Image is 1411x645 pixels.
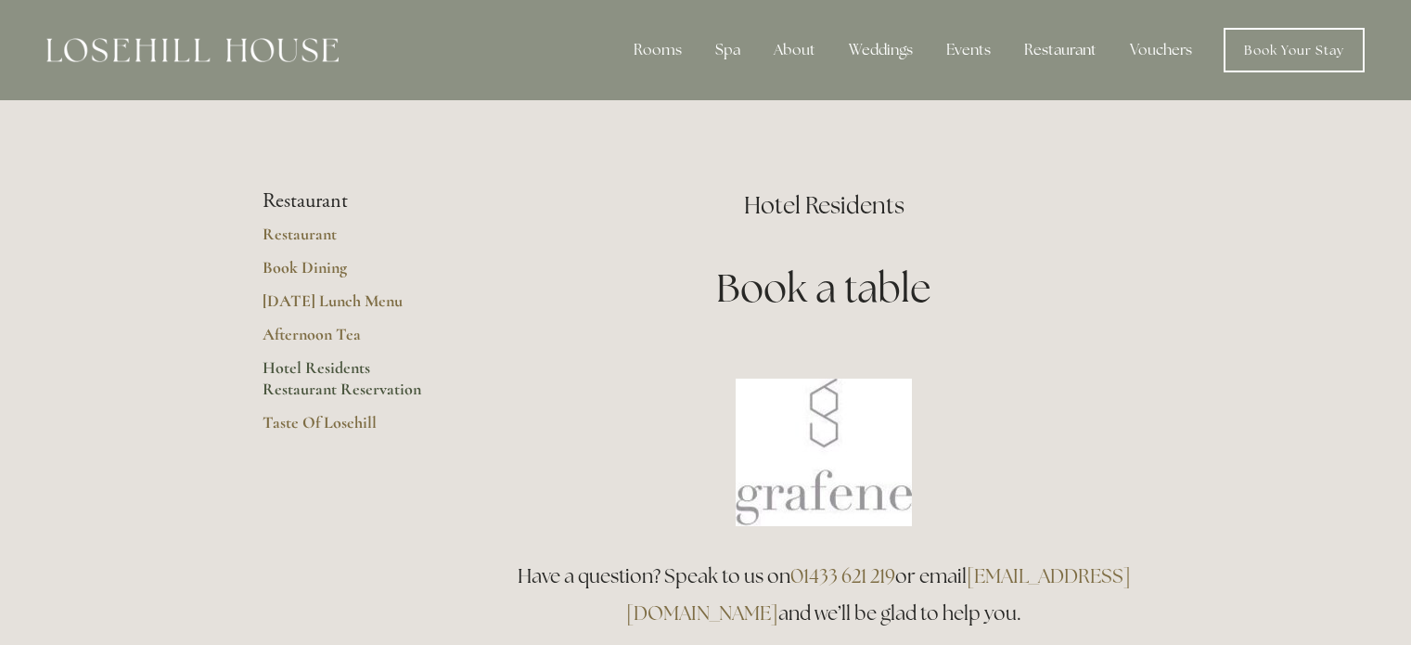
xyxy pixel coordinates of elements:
div: Restaurant [1009,32,1111,69]
a: [DATE] Lunch Menu [263,290,440,324]
a: Vouchers [1115,32,1207,69]
img: Losehill House [46,38,339,62]
img: Book a table at Grafene Restaurant @ Losehill [736,379,912,526]
a: [EMAIL_ADDRESS][DOMAIN_NAME] [626,563,1131,626]
div: Rooms [619,32,697,69]
a: Hotel Residents Restaurant Reservation [263,357,440,412]
li: Restaurant [263,189,440,213]
a: Afternoon Tea [263,324,440,357]
div: About [759,32,830,69]
div: Spa [700,32,755,69]
a: Book Your Stay [1224,28,1365,72]
a: Book Dining [263,257,440,290]
h1: Book a table [499,261,1149,316]
a: 01433 621 219 [790,563,895,588]
a: Taste Of Losehill [263,412,440,445]
h3: Have a question? Speak to us on or email and we’ll be glad to help you. [499,558,1149,632]
h2: Hotel Residents [499,189,1149,222]
div: Weddings [834,32,928,69]
a: Restaurant [263,224,440,257]
div: Events [931,32,1006,69]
